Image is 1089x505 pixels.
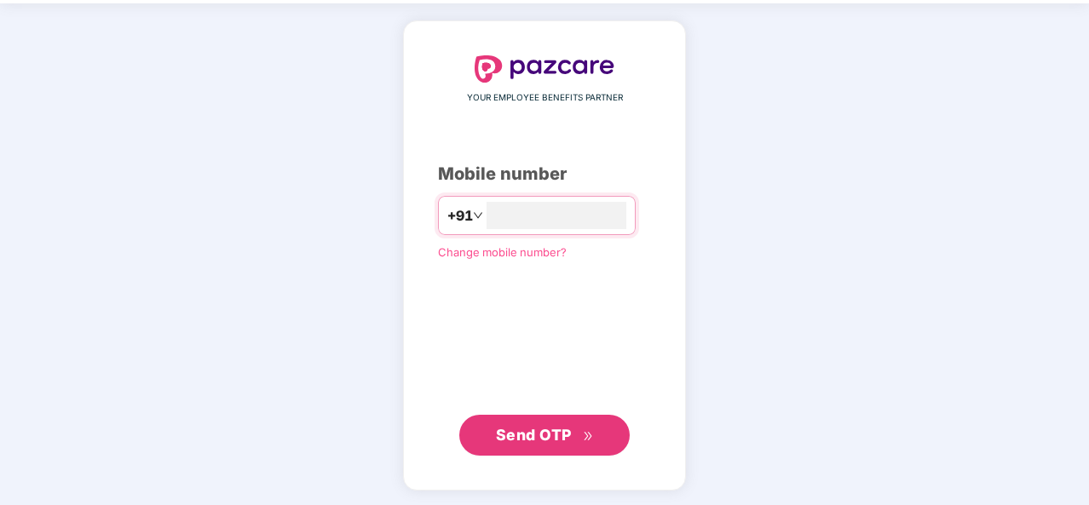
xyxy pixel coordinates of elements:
[496,426,572,444] span: Send OTP
[467,91,623,105] span: YOUR EMPLOYEE BENEFITS PARTNER
[459,415,630,456] button: Send OTPdouble-right
[583,431,594,442] span: double-right
[438,245,567,259] a: Change mobile number?
[475,55,614,83] img: logo
[447,205,473,227] span: +91
[473,210,483,221] span: down
[438,161,651,187] div: Mobile number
